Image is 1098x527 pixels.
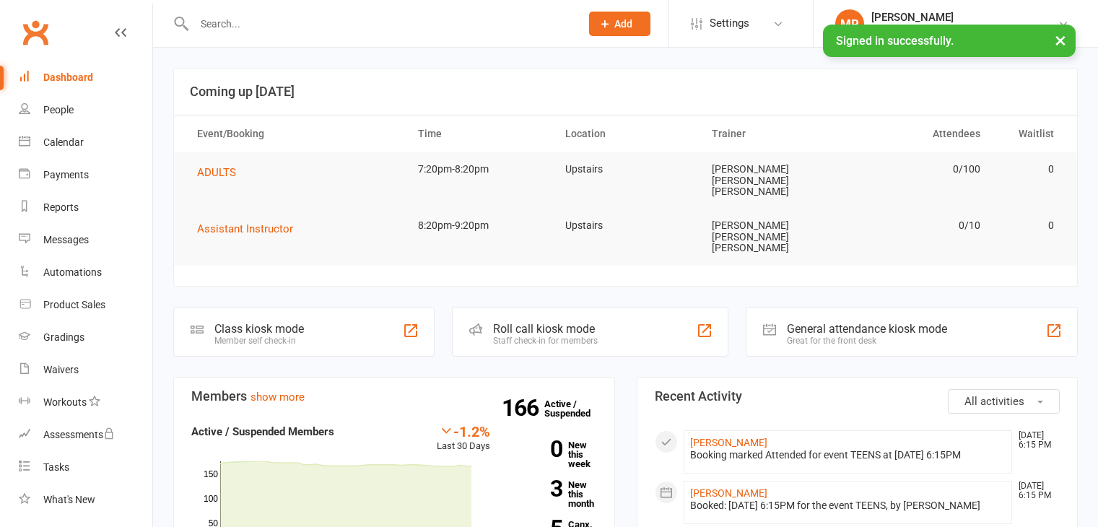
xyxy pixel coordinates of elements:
[846,209,993,243] td: 0/10
[43,169,89,180] div: Payments
[1011,431,1059,450] time: [DATE] 6:15 PM
[19,61,152,94] a: Dashboard
[17,14,53,51] a: Clubworx
[19,321,152,354] a: Gradings
[690,437,767,448] a: [PERSON_NAME]
[614,18,632,30] span: Add
[197,164,246,181] button: ADULTS
[19,451,152,484] a: Tasks
[552,152,700,186] td: Upstairs
[493,336,598,346] div: Staff check-in for members
[214,322,304,336] div: Class kiosk mode
[43,71,93,83] div: Dashboard
[710,7,749,40] span: Settings
[699,152,846,209] td: [PERSON_NAME] [PERSON_NAME] [PERSON_NAME]
[43,364,79,375] div: Waivers
[43,331,84,343] div: Gradings
[787,322,947,336] div: General attendance kiosk mode
[871,24,1058,37] div: Family Self Defence [GEOGRAPHIC_DATA]
[437,423,490,454] div: Last 30 Days
[197,222,293,235] span: Assistant Instructor
[19,386,152,419] a: Workouts
[552,209,700,243] td: Upstairs
[19,419,152,451] a: Assessments
[993,116,1067,152] th: Waitlist
[43,461,69,473] div: Tasks
[1011,482,1059,500] time: [DATE] 6:15 PM
[437,423,490,439] div: -1.2%
[1047,25,1073,56] button: ×
[214,336,304,346] div: Member self check-in
[191,425,334,438] strong: Active / Suspended Members
[19,126,152,159] a: Calendar
[405,209,552,243] td: 8:20pm-9:20pm
[43,201,79,213] div: Reports
[544,388,608,429] a: 166Active / Suspended
[190,84,1061,99] h3: Coming up [DATE]
[19,256,152,289] a: Automations
[197,220,303,238] button: Assistant Instructor
[512,438,562,460] strong: 0
[699,209,846,265] td: [PERSON_NAME] [PERSON_NAME] [PERSON_NAME]
[19,484,152,516] a: What's New
[191,389,597,404] h3: Members
[993,209,1067,243] td: 0
[19,191,152,224] a: Reports
[552,116,700,152] th: Location
[43,299,105,310] div: Product Sales
[493,322,598,336] div: Roll call kiosk mode
[589,12,650,36] button: Add
[846,152,993,186] td: 0/100
[19,94,152,126] a: People
[43,494,95,505] div: What's New
[250,391,305,404] a: show more
[836,34,954,48] span: Signed in successfully.
[993,152,1067,186] td: 0
[184,116,405,152] th: Event/Booking
[512,480,597,508] a: 3New this month
[690,487,767,499] a: [PERSON_NAME]
[197,166,236,179] span: ADULTS
[43,429,115,440] div: Assessments
[690,449,1006,461] div: Booking marked Attended for event TEENS at [DATE] 6:15PM
[405,116,552,152] th: Time
[690,500,1006,512] div: Booked: [DATE] 6:15PM for the event TEENS, by [PERSON_NAME]
[405,152,552,186] td: 7:20pm-8:20pm
[948,389,1060,414] button: All activities
[19,224,152,256] a: Messages
[19,159,152,191] a: Payments
[512,478,562,500] strong: 3
[19,354,152,386] a: Waivers
[43,266,102,278] div: Automations
[699,116,846,152] th: Trainer
[655,389,1060,404] h3: Recent Activity
[43,136,84,148] div: Calendar
[43,396,87,408] div: Workouts
[871,11,1058,24] div: [PERSON_NAME]
[190,14,570,34] input: Search...
[43,104,74,116] div: People
[787,336,947,346] div: Great for the front desk
[846,116,993,152] th: Attendees
[43,234,89,245] div: Messages
[512,440,597,469] a: 0New this week
[964,395,1024,408] span: All activities
[835,9,864,38] div: MR
[502,397,544,419] strong: 166
[19,289,152,321] a: Product Sales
